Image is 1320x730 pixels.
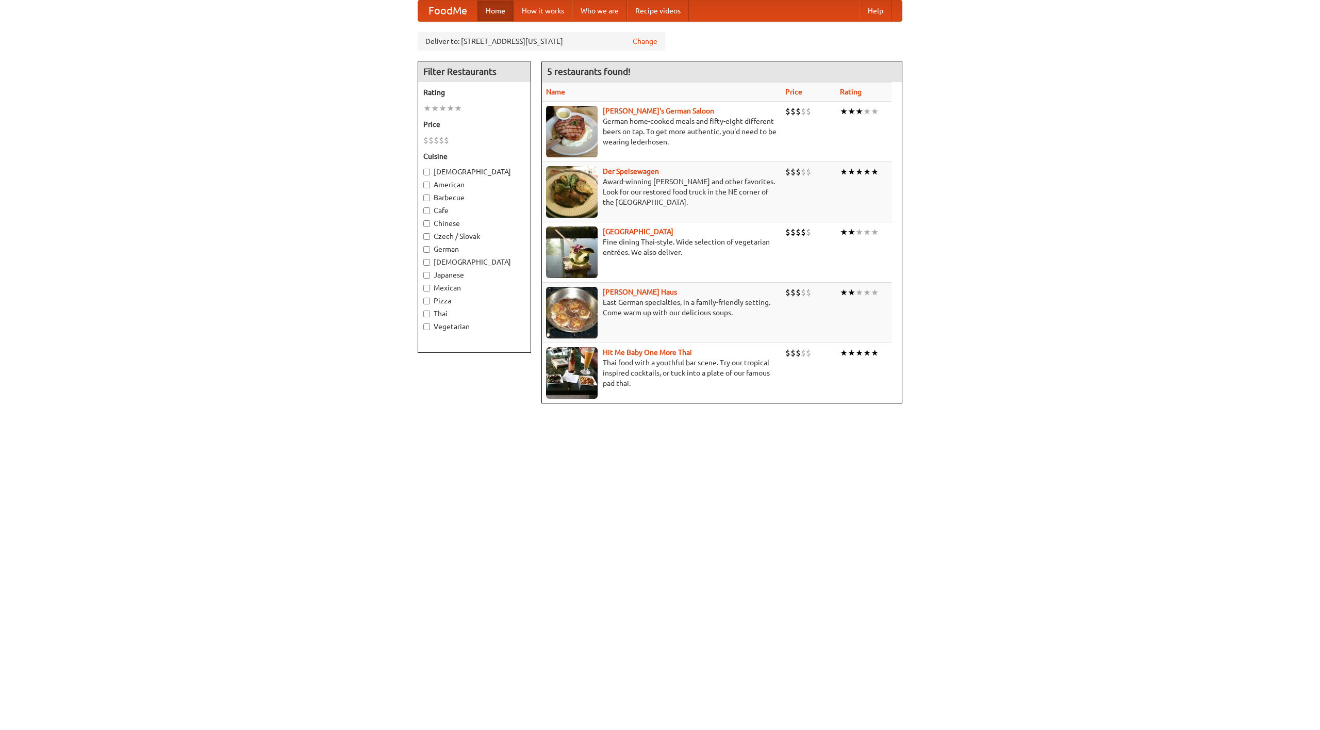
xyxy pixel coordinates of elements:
a: Rating [840,88,862,96]
li: $ [796,166,801,177]
li: $ [806,226,811,238]
li: $ [428,135,434,146]
li: $ [790,106,796,117]
li: $ [439,135,444,146]
li: ★ [855,287,863,298]
a: Who we are [572,1,627,21]
input: Japanese [423,272,430,279]
a: Price [785,88,802,96]
li: $ [801,347,806,359]
li: $ [785,106,790,117]
a: [GEOGRAPHIC_DATA] [603,228,673,236]
label: American [423,180,525,190]
img: speisewagen.jpg [546,166,598,218]
div: Deliver to: [STREET_ADDRESS][US_STATE] [418,32,665,51]
input: Czech / Slovak [423,233,430,240]
label: Czech / Slovak [423,231,525,241]
li: ★ [855,106,863,117]
li: $ [801,226,806,238]
li: ★ [840,166,848,177]
li: $ [806,166,811,177]
p: Thai food with a youthful bar scene. Try our tropical inspired cocktails, or tuck into a plate of... [546,358,777,388]
input: [DEMOGRAPHIC_DATA] [423,259,430,266]
h5: Cuisine [423,151,525,161]
li: ★ [855,166,863,177]
h4: Filter Restaurants [418,61,531,82]
img: babythai.jpg [546,347,598,399]
p: Fine dining Thai-style. Wide selection of vegetarian entrées. We also deliver. [546,237,777,257]
label: Mexican [423,283,525,293]
li: $ [790,166,796,177]
li: $ [801,106,806,117]
li: ★ [871,166,879,177]
li: $ [434,135,439,146]
li: ★ [871,106,879,117]
img: kohlhaus.jpg [546,287,598,338]
p: East German specialties, in a family-friendly setting. Come warm up with our delicious soups. [546,297,777,318]
li: $ [790,347,796,359]
a: Home [477,1,514,21]
li: ★ [454,103,462,114]
li: ★ [840,287,848,298]
input: German [423,246,430,253]
input: Thai [423,311,430,317]
li: ★ [431,103,439,114]
a: FoodMe [418,1,477,21]
li: $ [785,347,790,359]
li: $ [806,106,811,117]
label: [DEMOGRAPHIC_DATA] [423,257,525,267]
a: Hit Me Baby One More Thai [603,348,692,356]
li: ★ [848,106,855,117]
li: ★ [855,347,863,359]
label: German [423,244,525,254]
a: How it works [514,1,572,21]
a: Der Speisewagen [603,167,659,175]
li: $ [801,287,806,298]
label: Chinese [423,218,525,229]
li: ★ [840,347,848,359]
a: [PERSON_NAME] Haus [603,288,677,296]
li: $ [423,135,428,146]
li: ★ [863,287,871,298]
h5: Price [423,119,525,129]
li: ★ [863,106,871,117]
label: Pizza [423,296,525,306]
label: Thai [423,309,525,319]
li: $ [796,106,801,117]
li: ★ [871,347,879,359]
input: Barbecue [423,194,430,201]
img: satay.jpg [546,226,598,278]
li: ★ [855,226,863,238]
a: Change [633,36,657,46]
label: Japanese [423,270,525,280]
input: [DEMOGRAPHIC_DATA] [423,169,430,175]
a: [PERSON_NAME]'s German Saloon [603,107,714,115]
li: ★ [863,226,871,238]
li: ★ [848,347,855,359]
h5: Rating [423,87,525,98]
li: ★ [871,226,879,238]
a: Help [860,1,892,21]
li: $ [785,226,790,238]
li: $ [444,135,449,146]
li: $ [790,287,796,298]
input: Pizza [423,298,430,304]
li: $ [796,226,801,238]
input: American [423,182,430,188]
label: [DEMOGRAPHIC_DATA] [423,167,525,177]
li: $ [785,166,790,177]
ng-pluralize: 5 restaurants found! [547,67,631,76]
li: $ [806,347,811,359]
input: Cafe [423,207,430,214]
li: $ [790,226,796,238]
label: Cafe [423,205,525,216]
li: $ [796,347,801,359]
li: ★ [863,166,871,177]
li: ★ [423,103,431,114]
li: $ [785,287,790,298]
li: ★ [848,166,855,177]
